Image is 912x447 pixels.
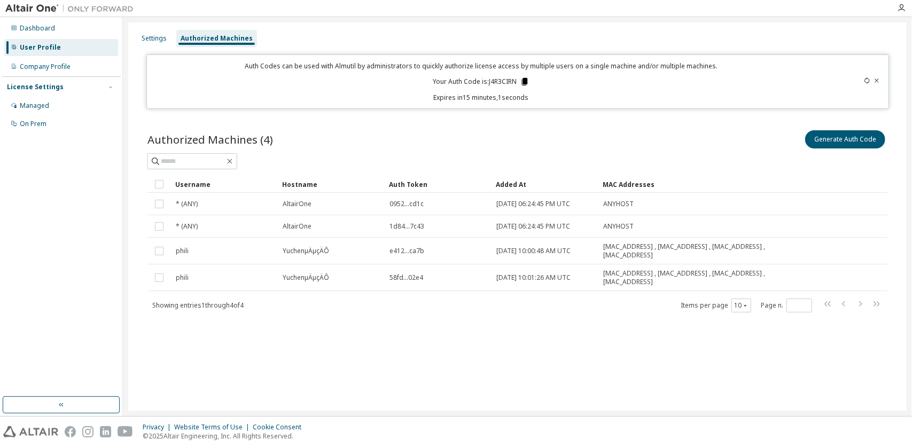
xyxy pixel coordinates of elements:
span: [DATE] 10:01:26 AM UTC [496,273,571,282]
img: Altair One [5,3,139,14]
span: phili [176,273,189,282]
div: Settings [142,34,167,43]
span: ANYHOST [603,222,634,231]
p: Expires in 15 minutes, 1 seconds [153,93,809,102]
div: Added At [496,176,594,193]
div: Website Terms of Use [174,423,253,432]
img: facebook.svg [65,426,76,437]
p: © 2025 Altair Engineering, Inc. All Rights Reserved. [143,432,308,441]
span: phili [176,247,189,255]
div: MAC Addresses [603,176,775,193]
img: linkedin.svg [100,426,111,437]
span: [MAC_ADDRESS] , [MAC_ADDRESS] , [MAC_ADDRESS] , [MAC_ADDRESS] [603,269,775,286]
span: e412...ca7b [389,247,424,255]
span: Authorized Machines (4) [147,132,273,147]
span: [DATE] 06:24:45 PM UTC [496,222,570,231]
span: [DATE] 10:00:48 AM UTC [496,247,571,255]
span: Page n. [761,299,812,312]
button: 10 [734,301,749,310]
span: YuchenµÄµçÄÔ [283,273,329,282]
span: [DATE] 06:24:45 PM UTC [496,200,570,208]
div: Privacy [143,423,174,432]
div: Company Profile [20,62,71,71]
img: instagram.svg [82,426,93,437]
span: YuchenµÄµçÄÔ [283,247,329,255]
img: youtube.svg [118,426,133,437]
span: * (ANY) [176,222,198,231]
span: [MAC_ADDRESS] , [MAC_ADDRESS] , [MAC_ADDRESS] , [MAC_ADDRESS] [603,242,775,260]
span: 1d84...7c43 [389,222,424,231]
div: User Profile [20,43,61,52]
div: Dashboard [20,24,55,33]
span: Items per page [681,299,751,312]
span: AltairOne [283,200,311,208]
div: Hostname [282,176,380,193]
p: Auth Codes can be used with Almutil by administrators to quickly authorize license access by mult... [153,61,809,70]
span: * (ANY) [176,200,198,208]
span: Showing entries 1 through 4 of 4 [152,301,244,310]
p: Your Auth Code is: J4R3CIRN [433,77,529,87]
div: Managed [20,101,49,110]
div: Authorized Machines [181,34,253,43]
button: Generate Auth Code [805,130,885,148]
span: 0952...cd1c [389,200,424,208]
div: Username [175,176,274,193]
div: Auth Token [389,176,487,193]
div: License Settings [7,83,64,91]
span: 58fd...02e4 [389,273,423,282]
span: ANYHOST [603,200,634,208]
div: On Prem [20,120,46,128]
img: altair_logo.svg [3,426,58,437]
span: AltairOne [283,222,311,231]
div: Cookie Consent [253,423,308,432]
